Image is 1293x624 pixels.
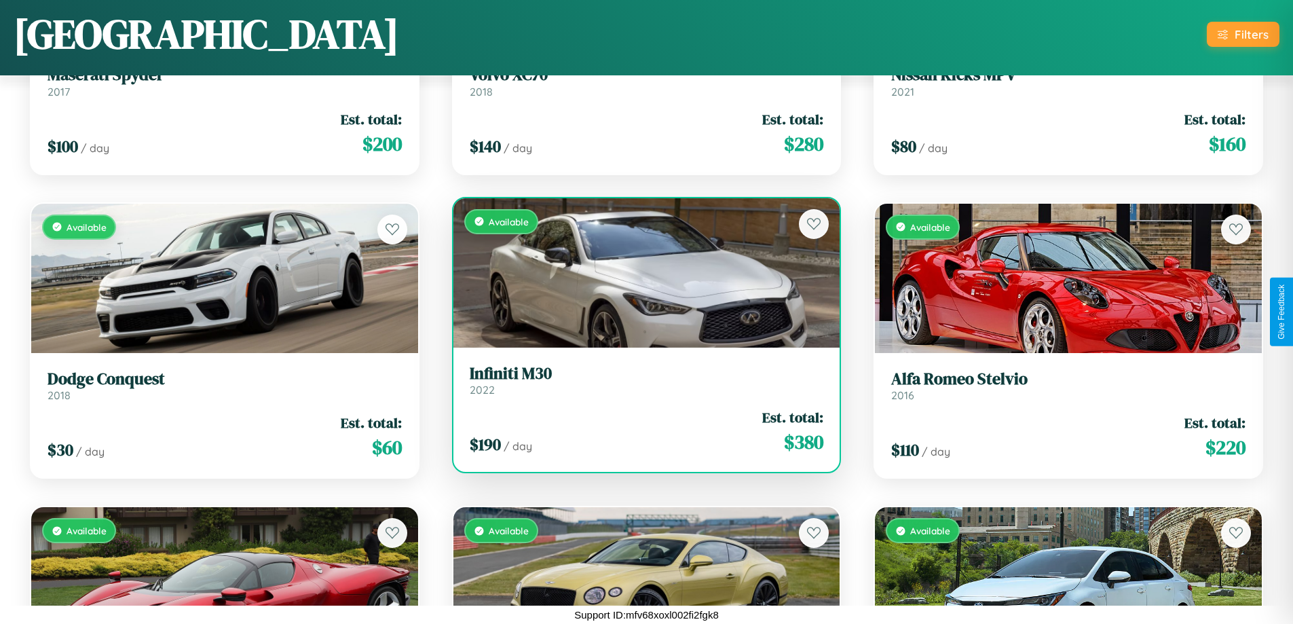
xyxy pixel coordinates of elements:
[362,130,402,158] span: $ 200
[470,85,493,98] span: 2018
[48,439,73,461] span: $ 30
[922,445,950,458] span: / day
[372,434,402,461] span: $ 60
[1235,27,1269,41] div: Filters
[470,364,824,384] h3: Infiniti M30
[1207,22,1279,47] button: Filters
[48,388,71,402] span: 2018
[891,85,914,98] span: 2021
[489,525,529,536] span: Available
[504,439,532,453] span: / day
[48,135,78,158] span: $ 100
[67,525,107,536] span: Available
[470,383,495,397] span: 2022
[1184,109,1245,129] span: Est. total:
[891,388,914,402] span: 2016
[470,65,824,85] h3: Volvo XC70
[48,369,402,389] h3: Dodge Conquest
[891,439,919,461] span: $ 110
[14,6,399,62] h1: [GEOGRAPHIC_DATA]
[784,130,823,158] span: $ 280
[891,369,1245,403] a: Alfa Romeo Stelvio2016
[910,525,950,536] span: Available
[81,141,109,155] span: / day
[67,221,107,233] span: Available
[48,65,402,98] a: Maserati Spyder2017
[910,221,950,233] span: Available
[891,135,916,158] span: $ 80
[489,216,529,227] span: Available
[891,65,1245,98] a: Nissan Kicks MPV2021
[504,141,532,155] span: / day
[341,109,402,129] span: Est. total:
[1205,434,1245,461] span: $ 220
[341,413,402,433] span: Est. total:
[470,135,501,158] span: $ 140
[574,606,719,624] p: Support ID: mfv68xoxl002fi2fgk8
[48,65,402,85] h3: Maserati Spyder
[1277,285,1286,339] div: Give Feedback
[48,85,70,98] span: 2017
[762,109,823,129] span: Est. total:
[470,65,824,98] a: Volvo XC702018
[784,428,823,456] span: $ 380
[891,369,1245,389] h3: Alfa Romeo Stelvio
[891,65,1245,85] h3: Nissan Kicks MPV
[1184,413,1245,433] span: Est. total:
[470,364,824,397] a: Infiniti M302022
[76,445,105,458] span: / day
[919,141,948,155] span: / day
[48,369,402,403] a: Dodge Conquest2018
[470,433,501,456] span: $ 190
[762,407,823,427] span: Est. total:
[1209,130,1245,158] span: $ 160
